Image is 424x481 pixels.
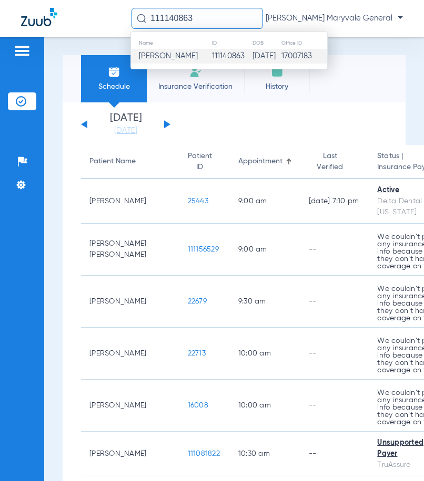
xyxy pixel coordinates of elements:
[81,328,179,380] td: [PERSON_NAME]
[230,179,300,224] td: 9:00 AM
[94,126,157,136] a: [DATE]
[230,432,300,476] td: 10:30 AM
[188,298,207,305] span: 22679
[300,380,369,432] td: --
[81,380,179,432] td: [PERSON_NAME]
[230,380,300,432] td: 10:00 AM
[188,151,212,173] div: Patient ID
[238,156,282,167] div: Appointment
[89,156,171,167] div: Patient Name
[211,37,252,49] th: ID
[238,156,292,167] div: Appointment
[309,151,361,173] div: Last Verified
[189,66,202,78] img: Manual Insurance Verification
[300,224,369,276] td: --
[139,52,198,60] span: [PERSON_NAME]
[230,276,300,328] td: 9:30 AM
[252,37,281,49] th: DOB
[94,113,157,136] li: [DATE]
[271,66,284,78] img: History
[132,8,263,29] input: Search for patients
[188,246,219,253] span: 111156529
[188,402,208,409] span: 16008
[81,276,179,328] td: [PERSON_NAME]
[300,432,369,476] td: --
[230,224,300,276] td: 9:00 AM
[21,8,57,26] img: Zuub Logo
[188,450,220,457] span: 111081822
[371,431,424,481] iframe: Chat Widget
[300,179,369,224] td: [DATE] 7:10 PM
[89,81,139,92] span: Schedule
[211,49,252,64] td: 111140863
[230,328,300,380] td: 10:00 AM
[309,151,351,173] div: Last Verified
[14,45,31,57] img: hamburger-icon
[188,350,206,357] span: 22713
[188,197,208,205] span: 25443
[155,81,236,92] span: Insurance Verification
[300,328,369,380] td: --
[281,49,328,64] td: 17007183
[131,37,211,49] th: Name
[188,151,221,173] div: Patient ID
[89,156,136,167] div: Patient Name
[266,13,403,24] span: [PERSON_NAME] Maryvale General
[252,81,302,92] span: History
[300,276,369,328] td: --
[81,179,179,224] td: [PERSON_NAME]
[137,14,146,23] img: Search Icon
[81,432,179,476] td: [PERSON_NAME]
[108,66,120,78] img: Schedule
[281,37,328,49] th: Office ID
[252,49,281,64] td: [DATE]
[81,224,179,276] td: [PERSON_NAME] [PERSON_NAME]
